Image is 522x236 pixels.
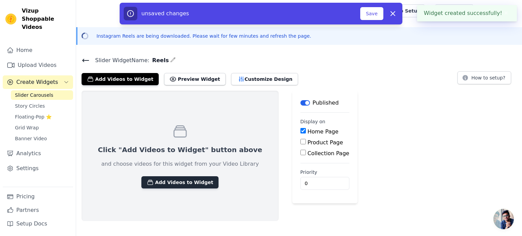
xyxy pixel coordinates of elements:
[308,128,338,135] label: Home Page
[141,10,189,17] span: unsaved changes
[15,92,53,98] span: Slider Carousels
[3,75,73,89] button: Create Widgets
[11,101,73,111] a: Story Circles
[150,56,169,65] span: Reels
[231,73,298,85] button: Customize Design
[15,124,39,131] span: Grid Wrap
[3,58,73,72] a: Upload Videos
[11,90,73,100] a: Slider Carousels
[90,56,150,65] span: Slider Widget Name:
[101,160,259,168] p: and choose videos for this widget from your Video Library
[11,134,73,143] a: Banner Video
[457,76,511,83] a: How to setup?
[313,99,339,107] p: Published
[3,162,73,175] a: Settings
[360,7,383,20] button: Save
[3,147,73,160] a: Analytics
[493,209,514,229] a: Open chat
[308,139,343,146] label: Product Page
[15,113,52,120] span: Floating-Pop ⭐
[457,71,511,84] button: How to setup?
[15,135,47,142] span: Banner Video
[3,190,73,203] a: Pricing
[3,203,73,217] a: Partners
[300,118,326,125] legend: Display on
[16,78,58,86] span: Create Widgets
[308,150,349,157] label: Collection Page
[97,33,311,39] p: Instagram Reels are being downloaded. Please wait for few minutes and refresh the page.
[15,103,45,109] span: Story Circles
[11,123,73,132] a: Grid Wrap
[164,73,225,85] button: Preview Widget
[82,73,159,85] button: Add Videos to Widget
[3,217,73,231] a: Setup Docs
[98,145,262,155] p: Click "Add Videos to Widget" button above
[141,176,219,188] button: Add Videos to Widget
[11,112,73,122] a: Floating-Pop ⭐
[3,43,73,57] a: Home
[170,56,176,65] div: Edit Name
[300,169,349,176] label: Priority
